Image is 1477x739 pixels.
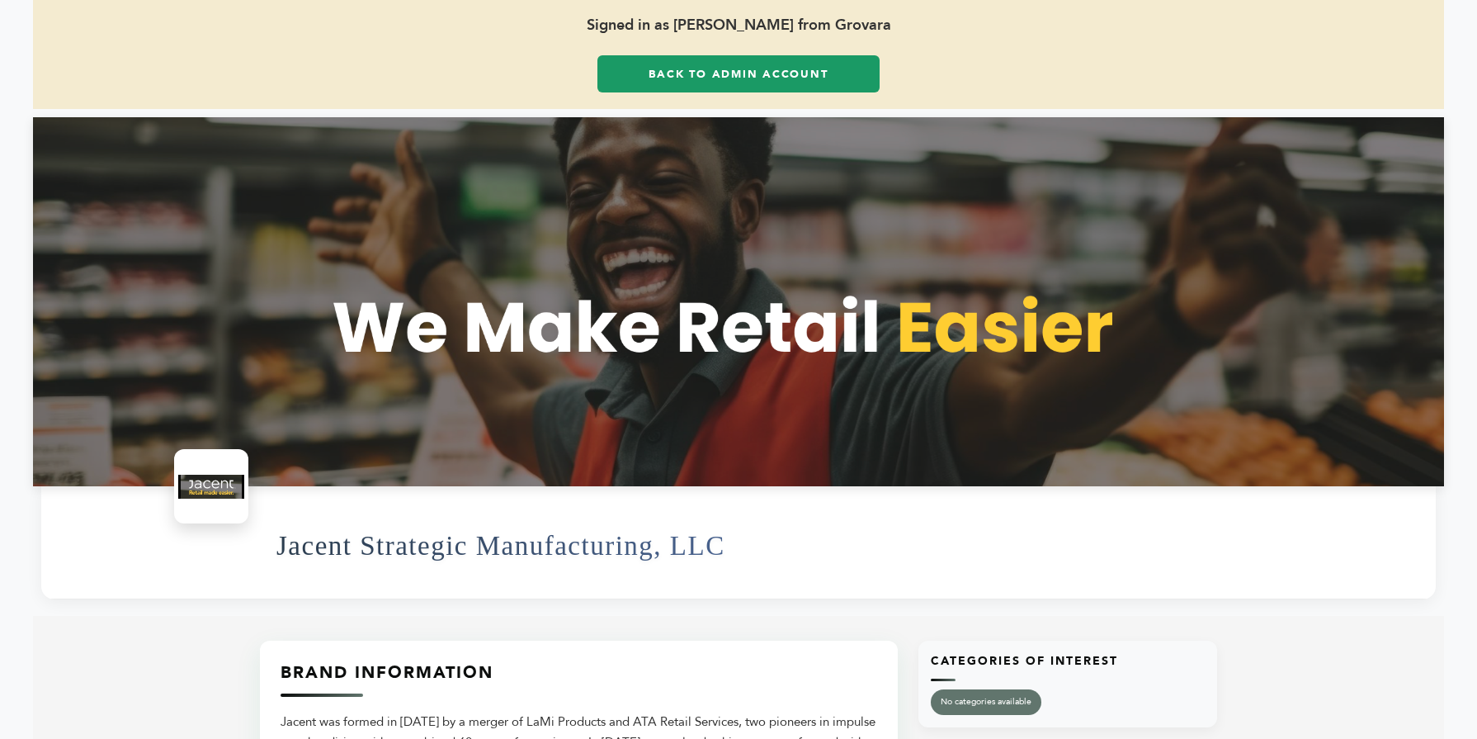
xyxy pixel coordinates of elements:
a: Back to Admin Account [597,55,880,92]
h1: Jacent Strategic Manufacturing, LLC [276,505,725,586]
span: No categories available [931,689,1041,715]
h3: Categories of Interest [931,653,1205,682]
h3: Brand Information [281,661,877,697]
img: Jacent Strategic Manufacturing, LLC Logo [178,453,244,519]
